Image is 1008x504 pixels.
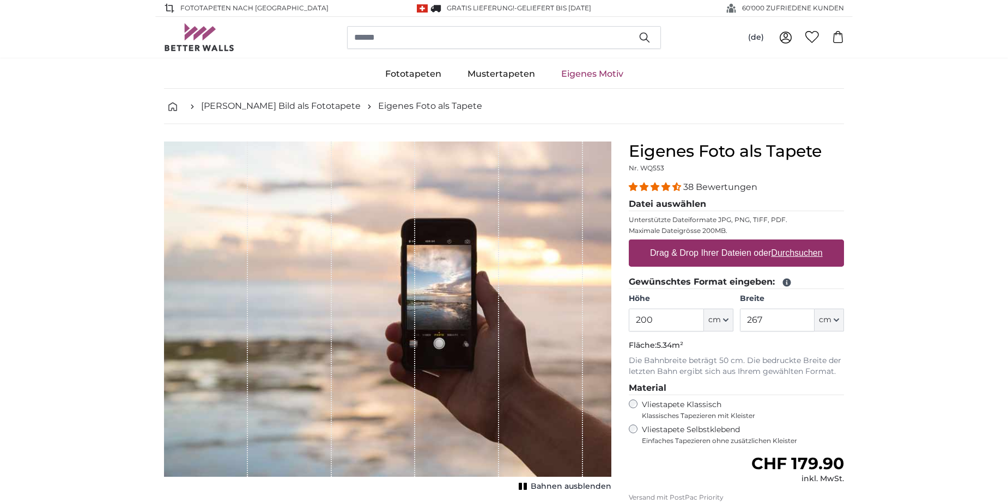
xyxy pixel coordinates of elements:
[164,89,844,124] nav: breadcrumbs
[629,182,683,192] span: 4.34 stars
[201,100,361,113] a: [PERSON_NAME] Bild als Fototapete
[683,182,757,192] span: 38 Bewertungen
[642,437,844,445] span: Einfaches Tapezieren ohne zusätzlichen Kleister
[657,340,683,350] span: 5.34m²
[180,3,329,13] span: Fototapeten nach [GEOGRAPHIC_DATA]
[629,198,844,211] legend: Datei auswählen
[629,164,664,172] span: Nr. WQ553
[629,355,844,377] p: Die Bahnbreite beträgt 50 cm. Die bedruckte Breite der letzten Bahn ergibt sich aus Ihrem gewählt...
[646,242,827,264] label: Drag & Drop Ihrer Dateien oder
[629,275,844,289] legend: Gewünschtes Format eingeben:
[164,142,611,494] div: 1 of 1
[514,4,591,12] span: -
[629,493,844,502] p: Versand mit PostPac Priority
[642,411,835,420] span: Klassisches Tapezieren mit Kleister
[642,399,835,420] label: Vliestapete Klassisch
[708,315,721,325] span: cm
[548,60,636,88] a: Eigenes Motiv
[515,479,611,494] button: Bahnen ausblenden
[629,293,733,304] label: Höhe
[815,309,844,331] button: cm
[517,4,591,12] span: Geliefert bis [DATE]
[629,216,844,224] p: Unterstützte Dateiformate JPG, PNG, TIFF, PDF.
[378,100,482,113] a: Eigenes Foto als Tapete
[704,309,733,331] button: cm
[417,4,428,13] img: Schweiz
[164,23,235,51] img: Betterwalls
[739,28,773,47] button: (de)
[642,425,844,445] label: Vliestapete Selbstklebend
[629,340,844,351] p: Fläche:
[531,481,611,492] span: Bahnen ausblenden
[751,453,844,474] span: CHF 179.90
[447,4,514,12] span: GRATIS Lieferung!
[742,3,844,13] span: 60'000 ZUFRIEDENE KUNDEN
[740,293,844,304] label: Breite
[772,248,823,257] u: Durchsuchen
[751,474,844,484] div: inkl. MwSt.
[629,226,844,235] p: Maximale Dateigrösse 200MB.
[454,60,548,88] a: Mustertapeten
[629,382,844,395] legend: Material
[629,142,844,161] h1: Eigenes Foto als Tapete
[819,315,831,325] span: cm
[372,60,454,88] a: Fototapeten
